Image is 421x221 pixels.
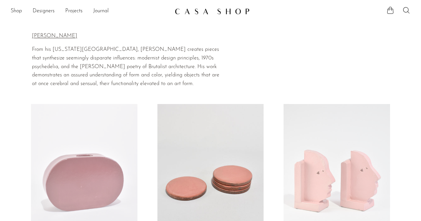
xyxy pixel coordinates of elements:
[65,7,83,16] a: Projects
[33,7,55,16] a: Designers
[93,7,109,16] a: Journal
[32,32,221,41] p: [PERSON_NAME]
[11,6,169,17] ul: NEW HEADER MENU
[32,46,221,88] p: From his [US_STATE][GEOGRAPHIC_DATA], [PERSON_NAME] creates pieces that synthesize seemingly disp...
[11,7,22,16] a: Shop
[11,6,169,17] nav: Desktop navigation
